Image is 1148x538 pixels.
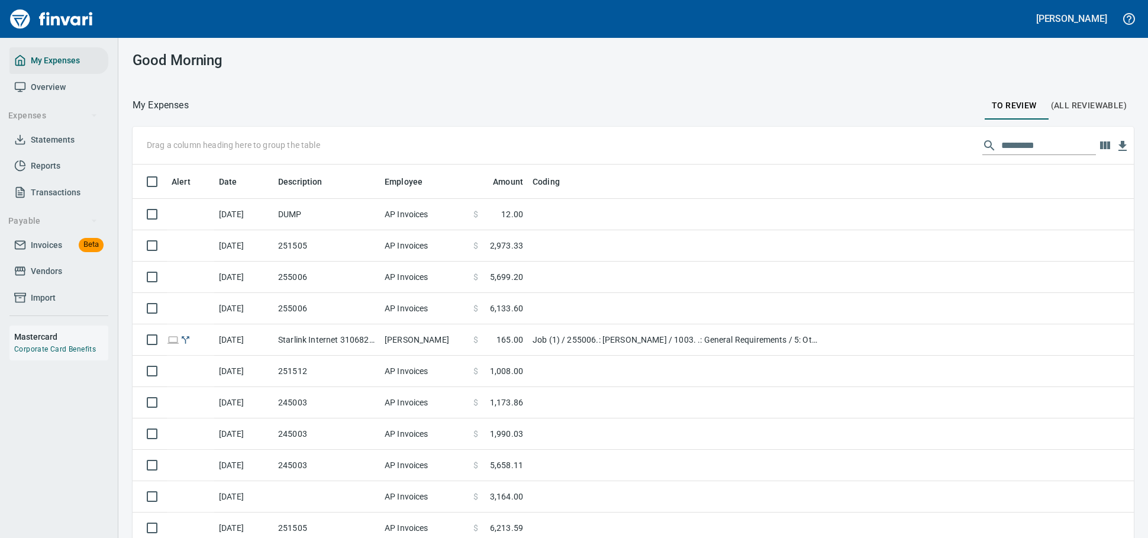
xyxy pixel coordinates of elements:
span: Alert [172,175,191,189]
span: Beta [79,238,104,252]
button: Payable [4,210,102,232]
td: [DATE] [214,293,273,324]
td: AP Invoices [380,481,469,513]
span: 1,008.00 [490,365,523,377]
td: [DATE] [214,387,273,418]
span: 1,173.86 [490,397,523,408]
td: AP Invoices [380,450,469,481]
span: $ [473,459,478,471]
a: Import [9,285,108,311]
span: Vendors [31,264,62,279]
span: Payable [8,214,98,228]
span: $ [473,491,478,502]
td: AP Invoices [380,293,469,324]
h6: Mastercard [14,330,108,343]
span: $ [473,397,478,408]
td: 251512 [273,356,380,387]
span: 1,990.03 [490,428,523,440]
span: Description [278,175,338,189]
span: $ [473,428,478,440]
span: 6,133.60 [490,302,523,314]
span: Coding [533,175,560,189]
td: [DATE] [214,230,273,262]
td: AP Invoices [380,199,469,230]
span: $ [473,334,478,346]
img: Finvari [7,5,96,33]
span: Reports [31,159,60,173]
button: [PERSON_NAME] [1033,9,1110,28]
td: 255006 [273,262,380,293]
td: [PERSON_NAME] [380,324,469,356]
span: $ [473,522,478,534]
td: 251505 [273,230,380,262]
td: [DATE] [214,418,273,450]
a: Reports [9,153,108,179]
span: (All Reviewable) [1051,98,1127,113]
span: My Expenses [31,53,80,68]
a: Transactions [9,179,108,206]
span: Transactions [31,185,80,200]
span: 12.00 [501,208,523,220]
span: Description [278,175,323,189]
span: Split transaction [179,336,192,343]
td: [DATE] [214,481,273,513]
a: Corporate Card Benefits [14,345,96,353]
span: Expenses [8,108,98,123]
span: $ [473,302,478,314]
span: Date [219,175,237,189]
button: Download Table [1114,137,1131,155]
td: 245003 [273,418,380,450]
span: Date [219,175,253,189]
td: 245003 [273,450,380,481]
td: 245003 [273,387,380,418]
td: [DATE] [214,356,273,387]
span: Overview [31,80,66,95]
span: Online transaction [167,336,179,343]
span: Coding [533,175,575,189]
td: [DATE] [214,450,273,481]
a: My Expenses [9,47,108,74]
td: AP Invoices [380,262,469,293]
td: AP Invoices [380,418,469,450]
span: Employee [385,175,438,189]
a: Vendors [9,258,108,285]
h5: [PERSON_NAME] [1036,12,1107,25]
span: 3,164.00 [490,491,523,502]
span: $ [473,365,478,377]
td: AP Invoices [380,230,469,262]
span: Employee [385,175,423,189]
a: Overview [9,74,108,101]
span: $ [473,271,478,283]
button: Expenses [4,105,102,127]
span: Import [31,291,56,305]
p: My Expenses [133,98,189,112]
td: [DATE] [214,262,273,293]
td: Job (1) / 255006.: [PERSON_NAME] / 1003. .: General Requirements / 5: Other [528,324,824,356]
button: Choose columns to display [1096,137,1114,154]
td: Starlink Internet 3106829683 CA - Chelatchie [273,324,380,356]
td: AP Invoices [380,387,469,418]
span: Amount [493,175,523,189]
td: 255006 [273,293,380,324]
span: 165.00 [496,334,523,346]
h3: Good Morning [133,52,447,69]
a: InvoicesBeta [9,232,108,259]
span: To Review [992,98,1037,113]
span: 2,973.33 [490,240,523,252]
a: Statements [9,127,108,153]
td: DUMP [273,199,380,230]
span: Amount [478,175,523,189]
span: 5,658.11 [490,459,523,471]
nav: breadcrumb [133,98,189,112]
span: 6,213.59 [490,522,523,534]
td: [DATE] [214,199,273,230]
span: Invoices [31,238,62,253]
span: $ [473,240,478,252]
span: Alert [172,175,206,189]
td: AP Invoices [380,356,469,387]
span: Statements [31,133,75,147]
td: [DATE] [214,324,273,356]
span: $ [473,208,478,220]
span: 5,699.20 [490,271,523,283]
